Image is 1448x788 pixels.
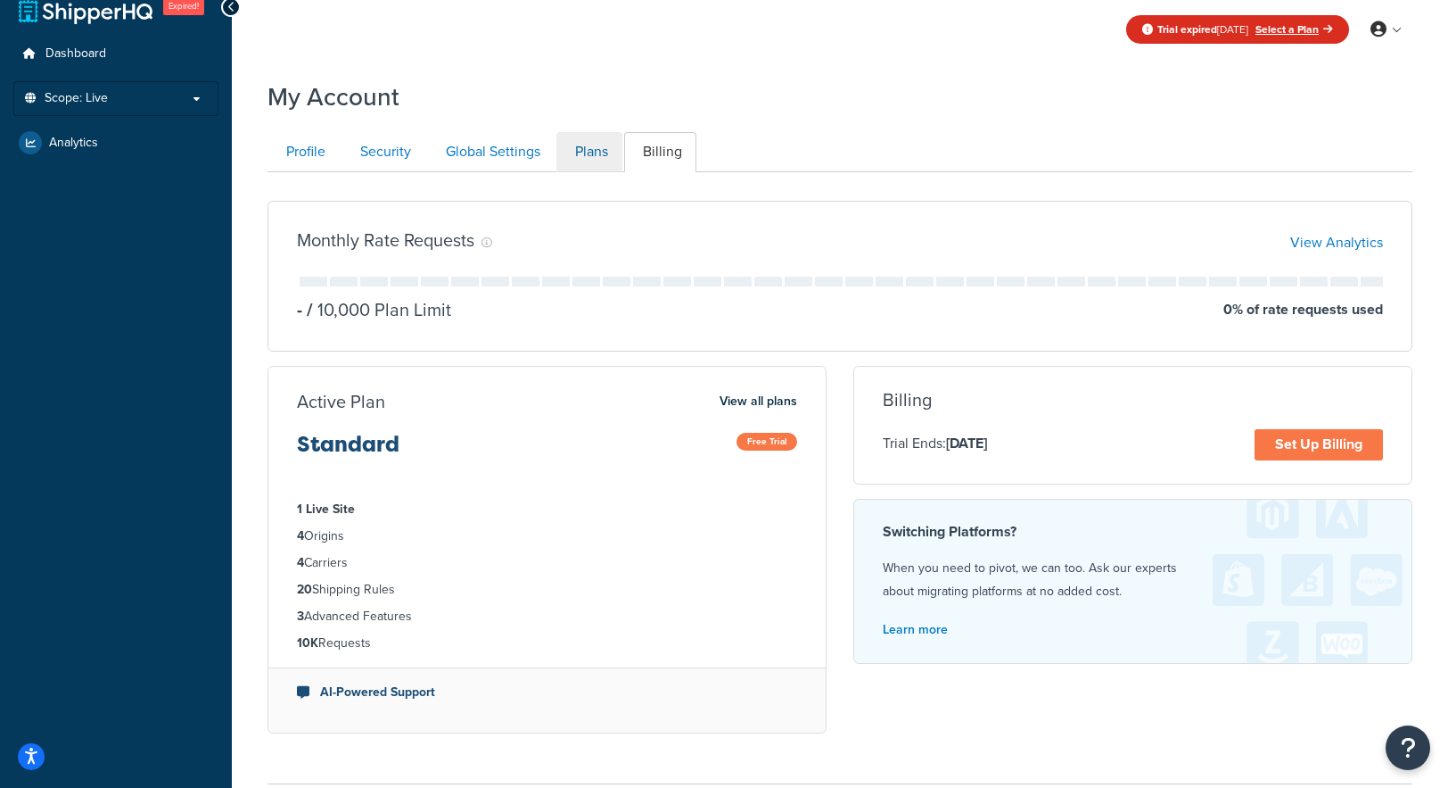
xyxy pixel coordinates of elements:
[736,433,797,451] span: Free Trial
[297,297,302,322] p: -
[556,132,622,172] a: Plans
[624,132,696,172] a: Billing
[1255,429,1383,460] a: Set Up Billing
[297,580,312,599] strong: 20
[297,500,355,518] strong: 1 Live Site
[883,432,987,455] p: Trial Ends:
[302,297,451,322] p: 10,000 Plan Limit
[341,132,425,172] a: Security
[297,683,797,702] li: AI-Powered Support
[267,79,399,114] h1: My Account
[297,634,797,653] li: Requests
[13,127,218,159] a: Analytics
[297,607,797,626] li: Advanced Features
[297,527,304,545] strong: 4
[883,390,932,410] h3: Billing
[13,37,218,71] a: Dashboard
[307,296,313,323] span: /
[883,557,1383,603] p: When you need to pivot, we can too. Ask our experts about migrating platforms at no added cost.
[297,634,318,652] strong: 10K
[720,390,797,413] a: View all plans
[297,607,304,626] strong: 3
[1255,21,1333,37] a: Select a Plan
[297,553,797,573] li: Carriers
[427,132,555,172] a: Global Settings
[883,521,1383,543] h4: Switching Platforms?
[297,433,399,470] h3: Standard
[49,136,98,151] span: Analytics
[45,46,106,62] span: Dashboard
[297,553,304,572] strong: 4
[946,433,987,453] strong: [DATE]
[1157,21,1248,37] span: [DATE]
[1290,232,1383,253] a: View Analytics
[1386,726,1430,770] button: Open Resource Center
[1157,21,1217,37] strong: Trial expired
[297,527,797,546] li: Origins
[883,620,948,639] a: Learn more
[267,132,340,172] a: Profile
[297,580,797,600] li: Shipping Rules
[297,230,474,250] h3: Monthly Rate Requests
[297,392,385,411] h3: Active Plan
[1223,297,1383,322] p: 0 % of rate requests used
[45,91,108,106] span: Scope: Live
